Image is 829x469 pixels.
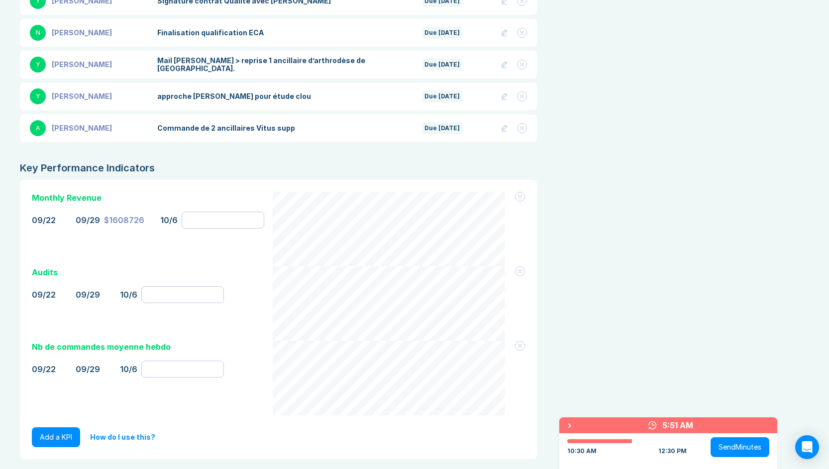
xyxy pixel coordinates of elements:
button: SendMinutes [711,437,769,457]
div: 09/22 [32,214,56,226]
div: Key Performance Indicators [20,162,537,174]
button: Monthly Revenue [32,192,102,204]
div: 12:30 PM [658,447,687,455]
div: 5:51 AM [662,419,693,431]
div: $1608726 [104,214,144,226]
div: [PERSON_NAME] [52,61,151,69]
div: 09/29 [76,289,100,301]
button: Nb de commandes moyenne hebdo [32,341,171,353]
div: 09/29 [76,363,100,375]
div: Open Intercom Messenger [795,435,819,459]
div: Y [30,57,46,73]
button: Audits [32,266,58,278]
div: 10/6 [120,289,137,301]
button: Add a KPI [32,427,80,447]
div: [PERSON_NAME] [52,92,151,100]
div: Due [DATE] [422,59,462,71]
a: How do I use this? [90,433,155,441]
div: [PERSON_NAME] [52,29,151,37]
div: 09/29 [76,214,100,226]
div: Y [30,88,46,104]
div: 10/6 [160,214,178,226]
div: approche [PERSON_NAME] pour étude clou [157,92,311,100]
div: [PERSON_NAME] [52,124,151,132]
div: 10:30 AM [567,447,597,455]
div: 10/6 [120,363,137,375]
div: 09/22 [32,363,56,375]
div: Due [DATE] [422,27,462,39]
div: A [30,120,46,136]
div: Due [DATE] [422,90,462,102]
div: 09/22 [32,289,56,301]
div: N [30,25,46,41]
div: Finalisation qualification ECA [157,29,264,37]
div: Due [DATE] [422,122,462,134]
div: Mail [PERSON_NAME] > reprise 1 ancillaire d’arthrodèse de [GEOGRAPHIC_DATA]. [157,57,416,73]
div: Commande de 2 ancillaires Vitus supp [157,124,295,132]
